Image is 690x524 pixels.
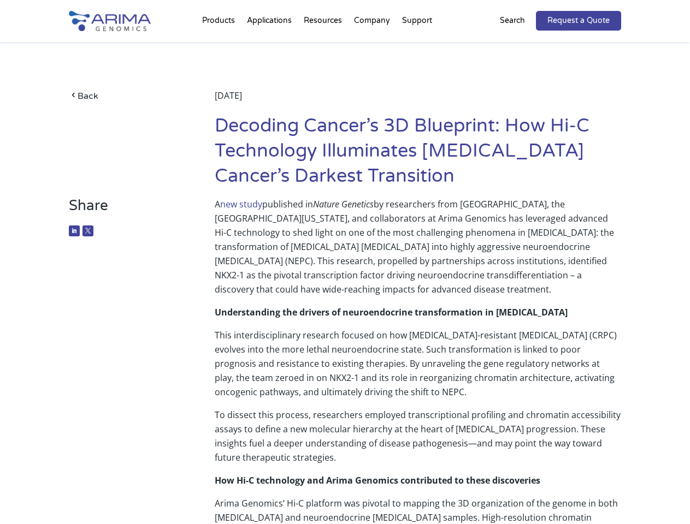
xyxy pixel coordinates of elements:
[215,114,621,197] h1: Decoding Cancer’s 3D Blueprint: How Hi-C Technology Illuminates [MEDICAL_DATA] Cancer’s Darkest T...
[69,197,184,223] h3: Share
[69,88,184,103] a: Back
[69,11,151,31] img: Arima-Genomics-logo
[500,14,525,28] p: Search
[215,328,621,408] p: This interdisciplinary research focused on how [MEDICAL_DATA]-resistant [MEDICAL_DATA] (CRPC) evo...
[215,197,621,305] p: A published in by researchers from [GEOGRAPHIC_DATA], the [GEOGRAPHIC_DATA][US_STATE], and collab...
[536,11,621,31] a: Request a Quote
[215,88,621,114] div: [DATE]
[215,474,540,486] strong: How Hi-C technology and Arima Genomics contributed to these discoveries
[215,408,621,473] p: To dissect this process, researchers employed transcriptional profiling and chromatin accessibili...
[313,198,374,210] em: Nature Genetics
[220,198,262,210] a: new study
[215,306,568,318] strong: Understanding the drivers of neuroendocrine transformation in [MEDICAL_DATA]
